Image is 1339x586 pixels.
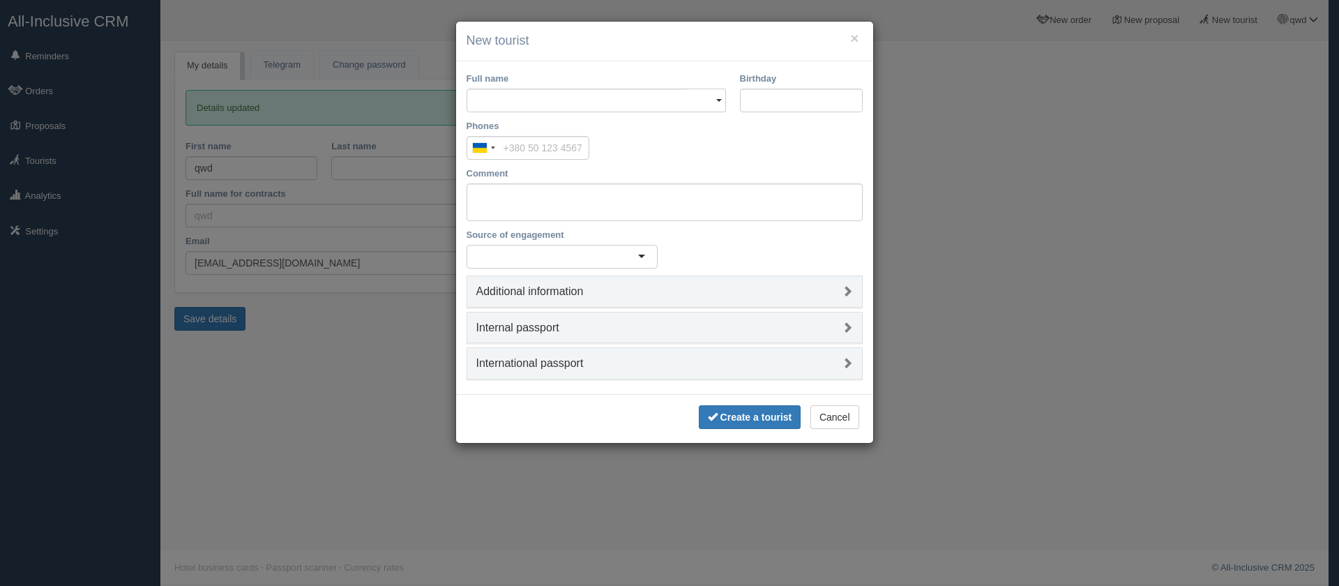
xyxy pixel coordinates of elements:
label: Birthday [740,72,863,85]
label: Phones [467,119,589,133]
button: Selected country [467,137,499,159]
h4: New tourist [467,32,863,50]
label: Full name [467,72,726,85]
h4: International passport [476,357,853,370]
label: Source of engagement [467,228,658,241]
input: +380 50 123 4567 [467,136,589,160]
button: Cancel [810,405,859,429]
button: Create a tourist [699,405,801,429]
b: Create a tourist [720,412,792,423]
h4: Additional information [476,285,853,298]
button: × [850,31,858,45]
label: Comment [467,167,863,180]
h4: Internal passport [476,322,853,334]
